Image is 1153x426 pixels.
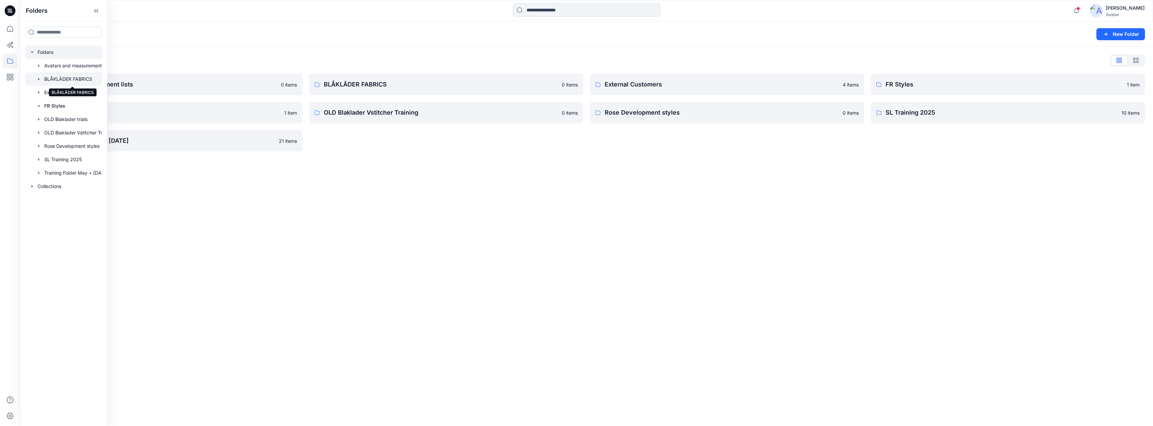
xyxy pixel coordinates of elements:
img: avatar [1090,4,1103,17]
p: FR Styles [886,80,1123,89]
a: FR Styles1 item [871,74,1145,95]
div: [PERSON_NAME] [1106,4,1145,12]
a: Avatars and measurement lists0 items [28,74,302,95]
p: 0 items [843,109,859,116]
a: Rose Development styles0 items [590,102,864,123]
a: Training Folder May + [DATE]21 items [28,130,302,151]
p: 1 item [284,109,297,116]
a: BLÅKLÄDER FABRICS0 items [309,74,583,95]
a: OLD Blaklader Vstitcher Training0 items [309,102,583,123]
p: SL Training 2025 [886,108,1117,117]
p: 21 items [279,137,297,144]
p: 10 items [1121,109,1140,116]
p: External Customers [605,80,839,89]
p: OLD Blaklader trials [43,108,280,117]
a: External Customers4 items [590,74,864,95]
p: 1 item [1127,81,1140,88]
p: BLÅKLÄDER FABRICS [324,80,558,89]
a: OLD Blaklader trials1 item [28,102,302,123]
p: 4 items [843,81,859,88]
p: Training Folder May + [DATE] [43,136,275,145]
p: 0 items [281,81,297,88]
p: FR Styles [44,102,65,110]
div: Guston [1106,12,1145,17]
p: OLD Blaklader Vstitcher Training [324,108,558,117]
p: Avatars and measurement lists [43,80,277,89]
a: SL Training 202510 items [871,102,1145,123]
p: 0 items [562,109,578,116]
p: Rose Development styles [605,108,839,117]
button: New Folder [1096,28,1145,40]
p: 0 items [562,81,578,88]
